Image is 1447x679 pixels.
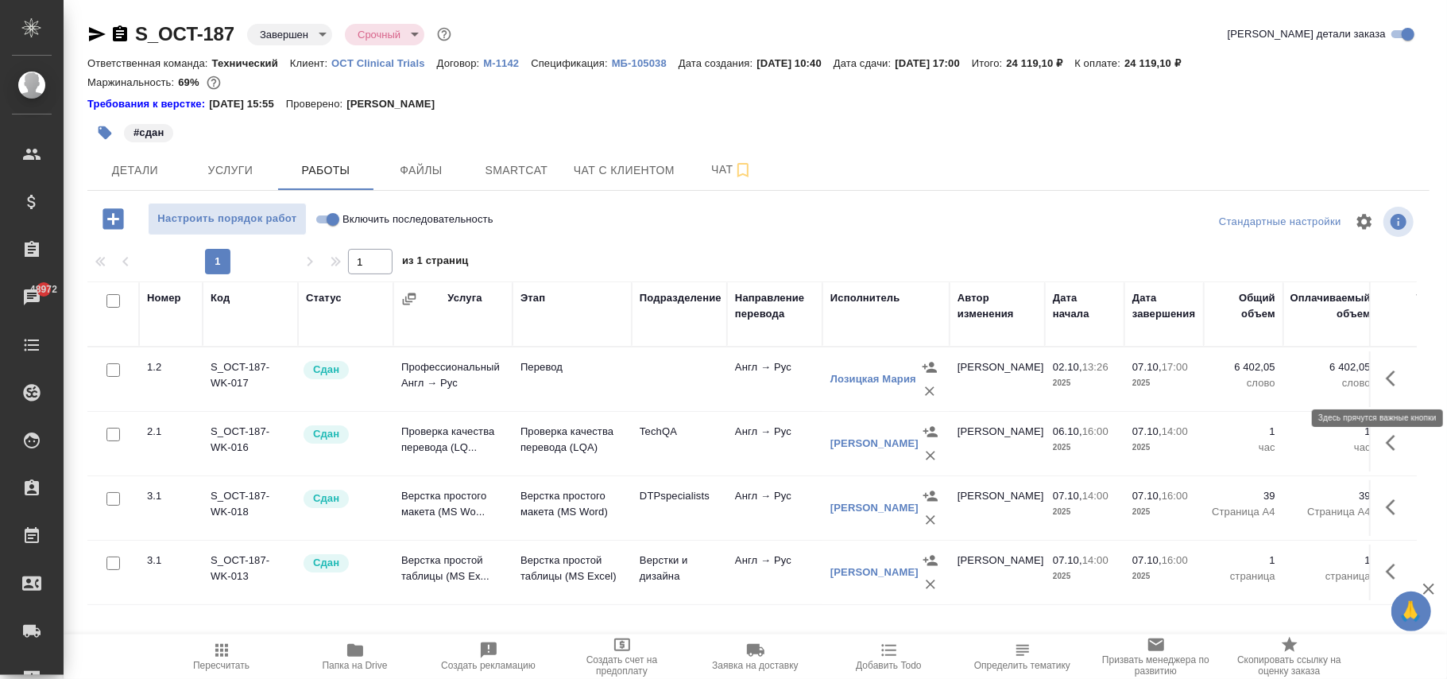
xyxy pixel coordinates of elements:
button: Доп статусы указывают на важность/срочность заказа [434,24,455,45]
div: Менеджер проверил работу исполнителя, передает ее на следующий этап [302,359,385,381]
div: Код [211,290,230,306]
p: МБ-105038 [612,57,679,69]
p: Верстка простой таблицы (MS Excel) [520,553,624,584]
p: Сдан [313,491,339,506]
button: 6263.80 RUB; [203,72,224,93]
td: Англ → Рус [727,545,822,600]
button: Заявка на доставку [689,634,822,679]
p: 24 119,10 ₽ [1006,57,1074,69]
button: Удалить [919,444,942,468]
p: 16:00 [1162,490,1188,502]
p: Страница А4 [1212,504,1275,520]
div: 3.1 [147,553,195,568]
p: 16:00 [1162,554,1188,566]
td: TechQA [632,416,727,471]
div: Подразделение [640,290,722,306]
p: #сдан [133,125,164,141]
button: Папка на Drive [288,634,422,679]
p: слово [1291,375,1371,391]
p: 17:00 [1162,361,1188,373]
p: 16:00 [1082,425,1108,437]
span: 🙏 [1398,595,1425,628]
p: Итого: [972,57,1006,69]
p: Клиент: [290,57,331,69]
span: Пересчитать [193,660,250,671]
p: 24 119,10 ₽ [1124,57,1193,69]
p: Дата создания: [679,57,756,69]
div: Услуга [447,290,482,306]
a: Требования к верстке: [87,96,209,112]
button: Удалить [918,379,942,403]
div: Общий объем [1212,290,1275,322]
p: 07.10, [1053,554,1082,566]
p: OCT Clinical Trials [331,57,437,69]
button: Здесь прячутся важные кнопки [1376,488,1414,526]
p: 2025 [1053,504,1116,520]
p: 39 [1212,488,1275,504]
p: 2025 [1053,568,1116,584]
div: Оплачиваемый объем [1290,290,1371,322]
p: Сдан [313,362,339,378]
svg: Подписаться [733,161,753,180]
button: Удалить [919,572,942,596]
p: 2025 [1132,375,1196,391]
span: [PERSON_NAME] детали заказа [1228,26,1386,42]
span: Создать рекламацию [441,660,536,671]
p: 69% [178,76,203,88]
td: [PERSON_NAME] [950,545,1045,600]
p: Перевод [520,359,624,375]
div: Исполнитель [830,290,900,306]
span: Работы [288,161,364,180]
td: Профессиональный Англ → Рус [393,351,513,407]
div: Автор изменения [958,290,1037,322]
p: [PERSON_NAME] [346,96,447,112]
div: 3.1 [147,488,195,504]
span: Включить последовательность [342,211,493,227]
p: [DATE] 17:00 [895,57,972,69]
p: 2025 [1132,504,1196,520]
a: [PERSON_NAME] [830,502,919,514]
button: Сгруппировать [401,291,417,307]
span: Папка на Drive [323,660,388,671]
p: 1 [1291,424,1371,440]
span: Настроить таблицу [1345,203,1383,241]
button: Настроить порядок работ [148,203,307,235]
span: Скопировать ссылку на оценку заказа [1232,654,1347,677]
p: 07.10, [1132,361,1162,373]
div: Статус [306,290,342,306]
p: Маржинальность: [87,76,178,88]
button: Добавить тэг [87,115,122,150]
p: [DATE] 15:55 [209,96,286,112]
button: Назначить [919,484,942,508]
p: 06.10, [1053,425,1082,437]
p: 6 402,05 [1291,359,1371,375]
p: Сдан [313,426,339,442]
p: слово [1212,375,1275,391]
p: Технический [212,57,290,69]
button: Скопировать ссылку для ЯМессенджера [87,25,106,44]
button: Добавить Todo [822,634,956,679]
div: split button [1215,210,1345,235]
button: Назначить [918,355,942,379]
span: Чат с клиентом [574,161,675,180]
td: Верстка простой таблицы (MS Ex... [393,545,513,600]
span: Детали [97,161,173,180]
span: Призвать менеджера по развитию [1099,654,1213,677]
button: Здесь прячутся важные кнопки [1376,553,1414,591]
a: M-1142 [483,56,531,69]
span: из 1 страниц [402,251,469,274]
td: S_OCT-187-WK-016 [203,416,298,471]
p: Проверено: [286,96,347,112]
div: Завершен [247,24,332,45]
button: Скопировать ссылку [110,25,130,44]
button: Срочный [353,28,405,41]
div: Этап [520,290,545,306]
span: Услуги [192,161,269,180]
span: Настроить порядок работ [157,210,298,228]
span: Чат [694,160,770,180]
div: Менеджер проверил работу исполнителя, передает ее на следующий этап [302,488,385,510]
p: 07.10, [1053,490,1082,502]
div: Дата завершения [1132,290,1196,322]
p: час [1212,440,1275,456]
p: [DATE] 10:40 [756,57,834,69]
